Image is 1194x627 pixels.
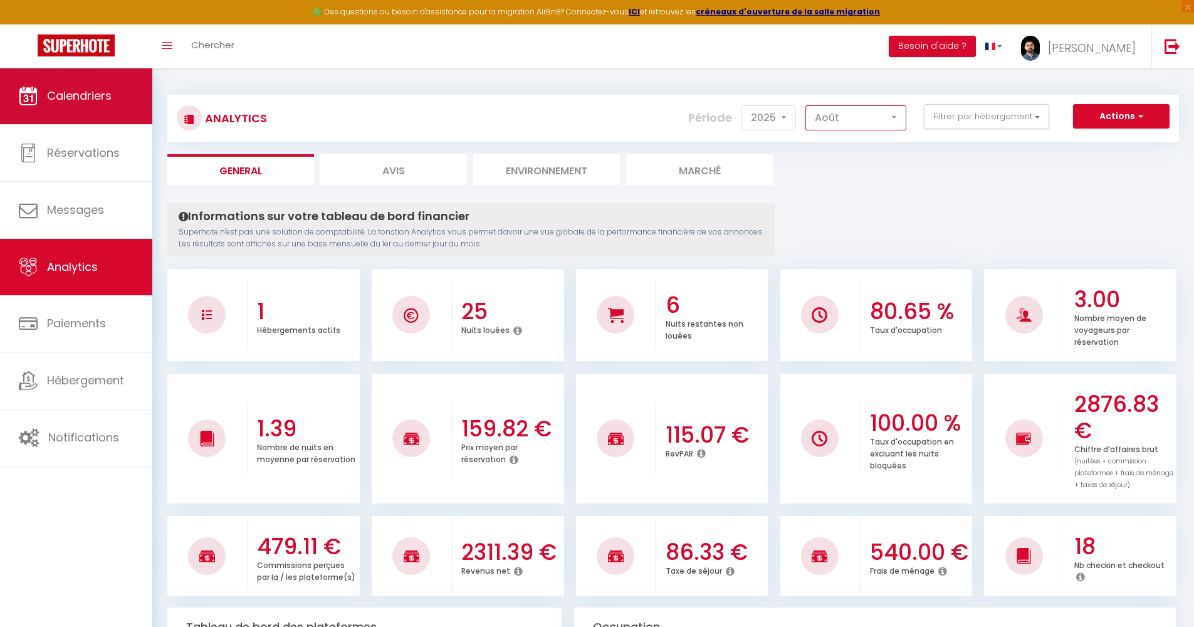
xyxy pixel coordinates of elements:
a: Chercher [182,24,244,68]
h3: 25 [461,298,561,325]
span: Hébergement [47,372,124,388]
li: General [167,154,314,185]
p: Chiffre d'affaires brut [1074,441,1173,490]
p: Nuits louées [461,322,510,335]
button: Filtrer par hébergement [924,104,1049,129]
a: ... [PERSON_NAME] [1012,24,1151,68]
h3: 86.33 € [666,539,765,566]
h3: 100.00 % [870,410,970,436]
button: Besoin d'aide ? [889,36,976,57]
img: Super Booking [38,34,115,56]
p: Commissions perçues par la / les plateforme(s) [257,557,355,582]
img: NO IMAGE [812,431,827,446]
span: Chercher [191,38,234,51]
label: Période [688,104,732,132]
h3: 1 [257,298,357,325]
p: Nombre moyen de voyageurs par réservation [1074,310,1146,347]
h3: 3.00 [1074,287,1174,313]
img: ... [1021,36,1040,61]
img: logout [1165,38,1180,54]
h4: Informations sur votre tableau de bord financier [179,209,763,223]
span: Messages [47,202,104,218]
p: Superhote n'est pas une solution de comptabilité. La fonction Analytics vous permet d'avoir une v... [179,226,763,250]
li: Marché [626,154,773,185]
span: (nuitées + commission plateformes + frais de ménage + taxes de séjour) [1074,456,1173,490]
p: Prix moyen par réservation [461,440,518,465]
img: NO IMAGE [1016,431,1032,446]
p: Nb checkin et checkout [1074,557,1165,571]
h3: 6 [666,292,765,319]
h3: 80.65 % [870,298,970,325]
li: Avis [320,154,467,185]
h3: 1.39 [257,416,357,442]
h3: Analytics [202,104,267,132]
a: créneaux d'ouverture de la salle migration [696,6,880,17]
img: NO IMAGE [202,310,212,320]
p: Taux d'occupation en excluant les nuits bloquées [870,434,954,471]
h3: 479.11 € [257,534,357,560]
button: Actions [1073,104,1170,129]
p: Frais de ménage [870,563,935,576]
span: Paiements [47,315,106,331]
p: Nombre de nuits en moyenne par réservation [257,440,355,465]
h3: 540.00 € [870,539,970,566]
h3: 115.07 € [666,422,765,448]
p: Nuits restantes non louées [666,316,743,341]
button: Ouvrir le widget de chat LiveChat [10,5,48,43]
span: Analytics [47,259,98,275]
h3: 18 [1074,534,1174,560]
span: Réservations [47,145,120,161]
span: [PERSON_NAME] [1048,40,1136,56]
span: Calendriers [47,88,112,103]
p: Revenus net [461,563,510,576]
h3: 2876.83 € [1074,391,1174,444]
h3: 159.82 € [461,416,561,442]
li: Environnement [473,154,620,185]
span: Notifications [48,429,119,445]
p: Taxe de séjour [666,563,722,576]
h3: 2311.39 € [461,539,561,566]
p: Hébergements actifs [257,322,340,335]
p: RevPAR [666,446,693,459]
a: ICI [629,6,640,17]
p: Taux d'occupation [870,322,942,335]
